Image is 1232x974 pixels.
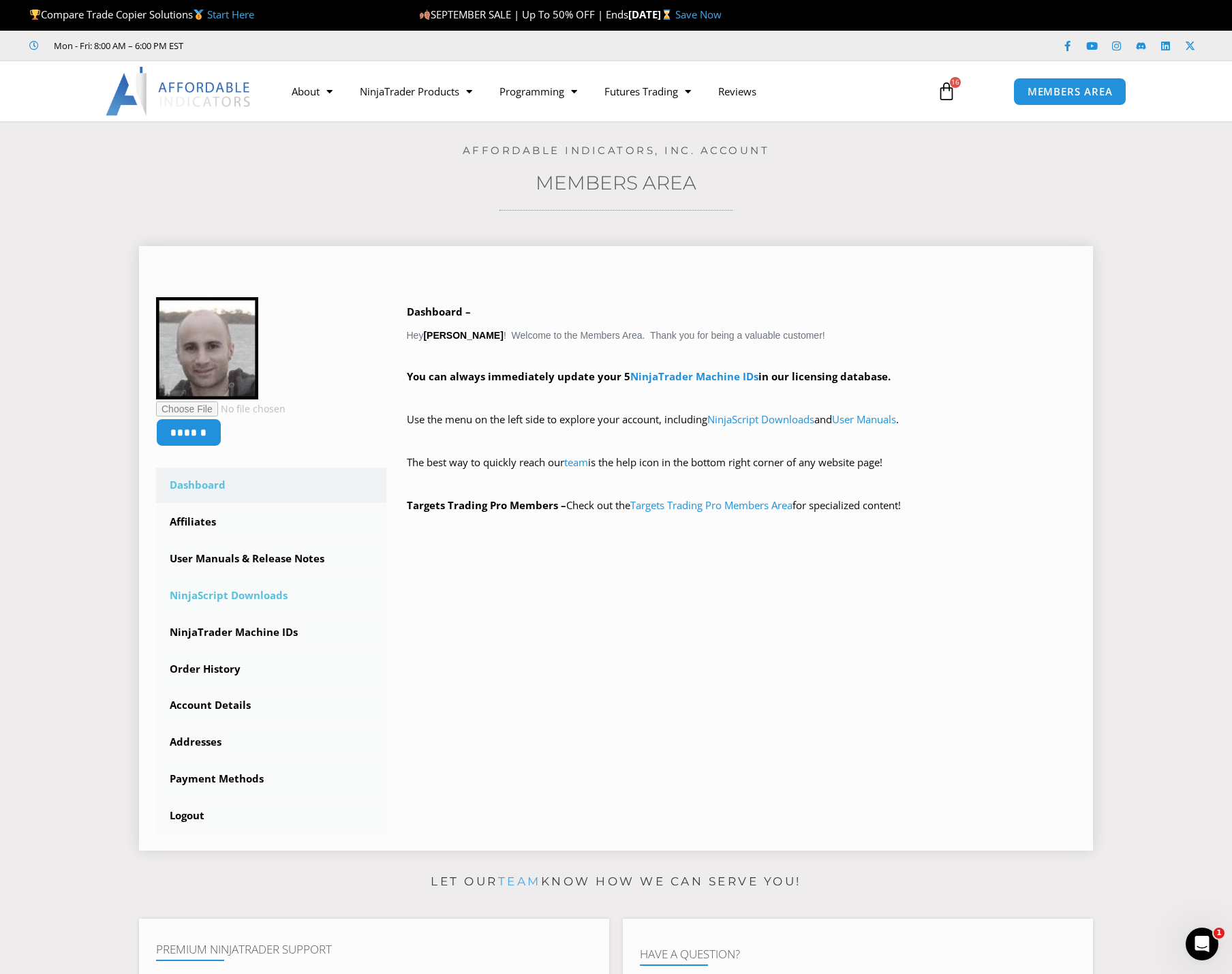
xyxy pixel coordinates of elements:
a: Reviews [705,76,770,107]
nav: Menu [278,76,921,107]
a: Order History [156,652,386,687]
span: MEMBERS AREA [1028,87,1113,97]
a: Logout [156,798,386,834]
a: NinjaScript Downloads [707,412,814,426]
img: ⌛ [662,10,672,20]
span: SEPTEMBER SALE | Up To 50% OFF | Ends [419,7,628,21]
span: 1 [1214,928,1225,939]
p: Check out the for specialized content! [407,496,1077,515]
a: About [278,76,346,107]
strong: [PERSON_NAME] [423,330,503,341]
a: Affordable Indicators, Inc. Account [463,144,770,157]
a: MEMBERS AREA [1013,78,1127,106]
h4: Have A Question? [640,947,1076,961]
a: Members Area [536,171,696,194]
a: team [564,455,588,469]
a: Dashboard [156,468,386,503]
a: User Manuals & Release Notes [156,541,386,577]
span: Mon - Fri: 8:00 AM – 6:00 PM EST [50,37,183,54]
a: NinjaScript Downloads [156,578,386,613]
a: User Manuals [832,412,896,426]
strong: You can always immediately update your 5 in our licensing database. [407,369,891,383]
a: 16 [917,72,976,111]
a: NinjaTrader Machine IDs [156,615,386,650]
iframe: Intercom live chat [1186,928,1218,960]
p: The best way to quickly reach our is the help icon in the bottom right corner of any website page! [407,453,1077,491]
a: Affiliates [156,504,386,540]
strong: Targets Trading Pro Members – [407,498,566,512]
a: Payment Methods [156,761,386,797]
img: 🏆 [30,10,40,20]
img: 🍂 [420,10,430,20]
img: LogoAI | Affordable Indicators – NinjaTrader [106,67,252,116]
a: Targets Trading Pro Members Area [630,498,792,512]
img: 🥇 [194,10,204,20]
a: Save Now [675,7,722,21]
p: Use the menu on the left side to explore your account, including and . [407,410,1077,448]
h4: Premium NinjaTrader Support [156,943,592,956]
a: Programming [486,76,591,107]
a: Addresses [156,725,386,760]
a: Start Here [207,7,254,21]
b: Dashboard – [407,305,471,318]
a: Account Details [156,688,386,723]
a: team [498,874,541,888]
a: NinjaTrader Machine IDs [630,369,758,383]
span: Compare Trade Copier Solutions [29,7,254,21]
div: Hey ! Welcome to the Members Area. Thank you for being a valuable customer! [407,303,1077,515]
strong: [DATE] [628,7,675,21]
iframe: Customer reviews powered by Trustpilot [202,39,407,52]
a: NinjaTrader Products [346,76,486,107]
img: 71d51b727fd0980defc0926a584480a80dca29e5385b7c6ff19b9310cf076714 [156,297,258,399]
p: Let our know how we can serve you! [139,871,1093,893]
span: 16 [950,77,961,88]
nav: Account pages [156,468,386,833]
a: Futures Trading [591,76,705,107]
